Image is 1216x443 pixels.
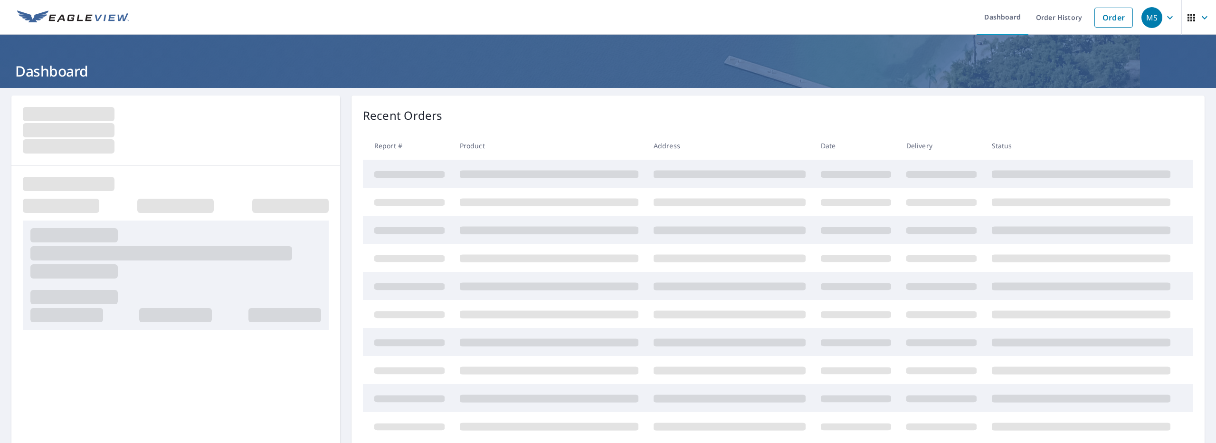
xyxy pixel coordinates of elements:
[1141,7,1162,28] div: MS
[813,132,899,160] th: Date
[11,61,1205,81] h1: Dashboard
[984,132,1178,160] th: Status
[646,132,813,160] th: Address
[1094,8,1133,28] a: Order
[363,107,443,124] p: Recent Orders
[452,132,646,160] th: Product
[899,132,984,160] th: Delivery
[17,10,129,25] img: EV Logo
[363,132,452,160] th: Report #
